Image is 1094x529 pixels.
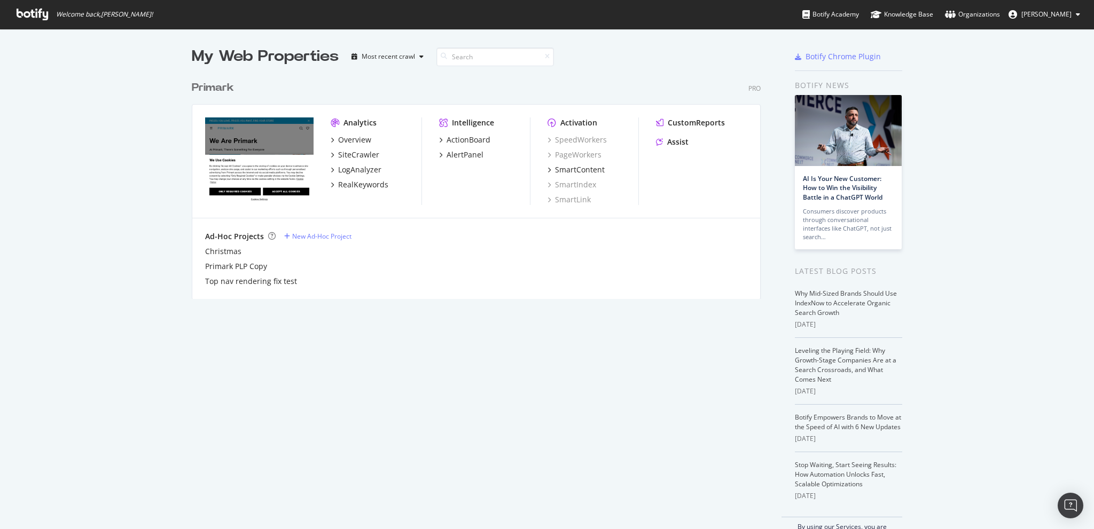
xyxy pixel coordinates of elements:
[1058,493,1083,518] div: Open Intercom Messenger
[439,135,490,145] a: ActionBoard
[331,135,371,145] a: Overview
[284,232,351,241] a: New Ad-Hoc Project
[795,460,896,488] a: Stop Waiting, Start Seeing Results: How Automation Unlocks Fast, Scalable Optimizations
[802,9,859,20] div: Botify Academy
[795,491,902,501] div: [DATE]
[795,434,902,444] div: [DATE]
[192,46,339,67] div: My Web Properties
[795,80,902,91] div: Botify news
[205,276,297,287] a: Top nav rendering fix test
[656,137,689,147] a: Assist
[548,135,607,145] a: SpeedWorkers
[803,207,894,241] div: Consumers discover products through conversational interfaces like ChatGPT, not just search…
[439,149,483,160] a: AlertPanel
[338,164,381,175] div: LogAnalyzer
[795,95,902,166] img: AI Is Your New Customer: How to Win the Visibility Battle in a ChatGPT World
[795,413,901,431] a: Botify Empowers Brands to Move at the Speed of AI with 6 New Updates
[795,386,902,396] div: [DATE]
[205,117,314,204] img: www.primark.com
[795,51,881,62] a: Botify Chrome Plugin
[795,289,897,317] a: Why Mid-Sized Brands Should Use IndexNow to Accelerate Organic Search Growth
[806,51,881,62] div: Botify Chrome Plugin
[548,164,605,175] a: SmartContent
[331,149,379,160] a: SiteCrawler
[795,265,902,277] div: Latest Blog Posts
[1021,10,1072,19] span: Daniela Sobral
[447,149,483,160] div: AlertPanel
[803,174,882,201] a: AI Is Your New Customer: How to Win the Visibility Battle in a ChatGPT World
[56,10,153,19] span: Welcome back, [PERSON_NAME] !
[192,80,238,96] a: Primark
[338,149,379,160] div: SiteCrawler
[205,246,241,257] a: Christmas
[205,231,264,242] div: Ad-Hoc Projects
[748,84,761,93] div: Pro
[548,194,591,205] a: SmartLink
[871,9,933,20] div: Knowledge Base
[331,179,388,190] a: RealKeywords
[447,135,490,145] div: ActionBoard
[795,346,896,384] a: Leveling the Playing Field: Why Growth-Stage Companies Are at a Search Crossroads, and What Comes...
[362,53,415,60] div: Most recent crawl
[436,48,554,66] input: Search
[292,232,351,241] div: New Ad-Hoc Project
[795,320,902,329] div: [DATE]
[192,80,234,96] div: Primark
[347,48,428,65] button: Most recent crawl
[338,135,371,145] div: Overview
[192,67,769,299] div: grid
[560,117,597,128] div: Activation
[331,164,381,175] a: LogAnalyzer
[452,117,494,128] div: Intelligence
[338,179,388,190] div: RealKeywords
[548,149,601,160] a: PageWorkers
[205,261,267,272] a: Primark PLP Copy
[945,9,1000,20] div: Organizations
[1000,6,1089,23] button: [PERSON_NAME]
[548,179,596,190] a: SmartIndex
[343,117,377,128] div: Analytics
[668,117,725,128] div: CustomReports
[667,137,689,147] div: Assist
[656,117,725,128] a: CustomReports
[555,164,605,175] div: SmartContent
